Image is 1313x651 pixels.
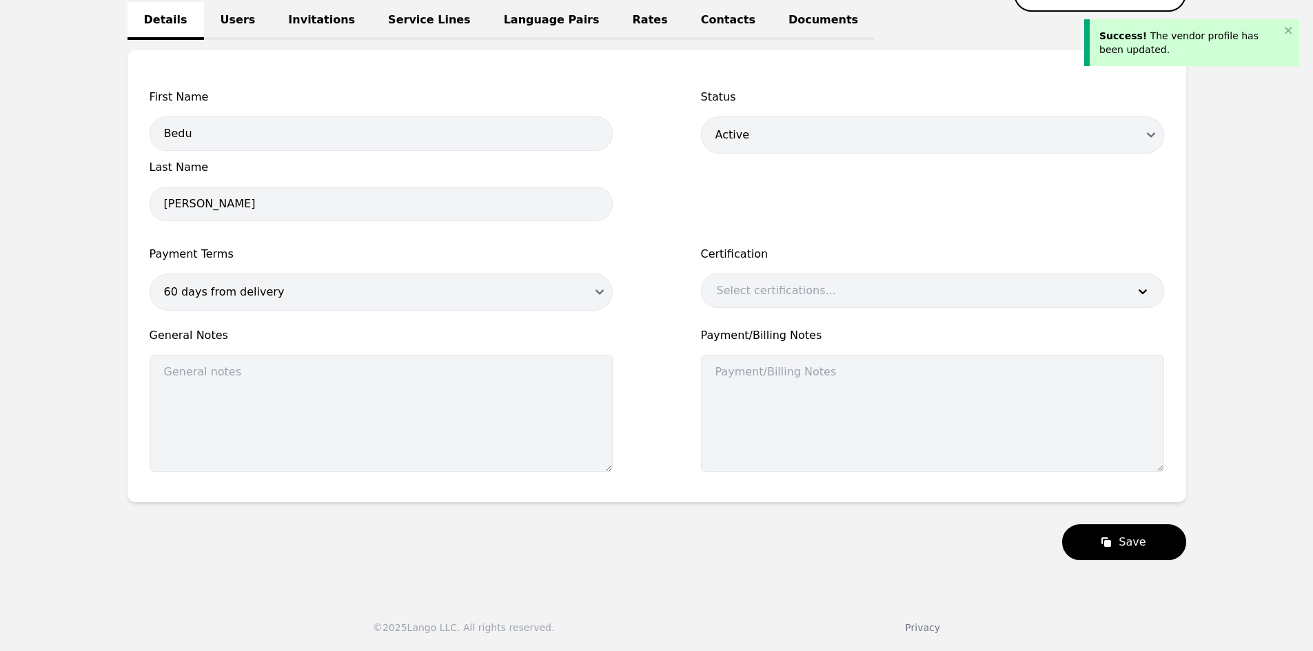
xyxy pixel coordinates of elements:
[1284,25,1294,36] button: close
[272,2,371,40] a: Invitations
[701,246,1164,262] label: Certification
[204,2,272,40] a: Users
[150,327,613,344] span: General Notes
[150,187,613,221] input: Last Name
[772,2,875,40] a: Documents
[616,2,684,40] a: Rates
[487,2,616,40] a: Language Pairs
[1099,30,1147,41] span: Success!
[684,2,772,40] a: Contacts
[373,621,554,634] div: © 2025 Lango LLC. All rights reserved.
[701,327,1164,344] span: Payment/Billing Notes
[1062,524,1185,560] button: Save
[701,89,1164,105] span: Status
[150,116,613,151] input: First Name
[905,622,940,633] a: Privacy
[150,89,613,105] span: First Name
[1099,29,1280,56] div: The vendor profile has been updated.
[371,2,487,40] a: Service Lines
[150,159,613,176] span: Last Name
[150,246,613,262] span: Payment Terms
